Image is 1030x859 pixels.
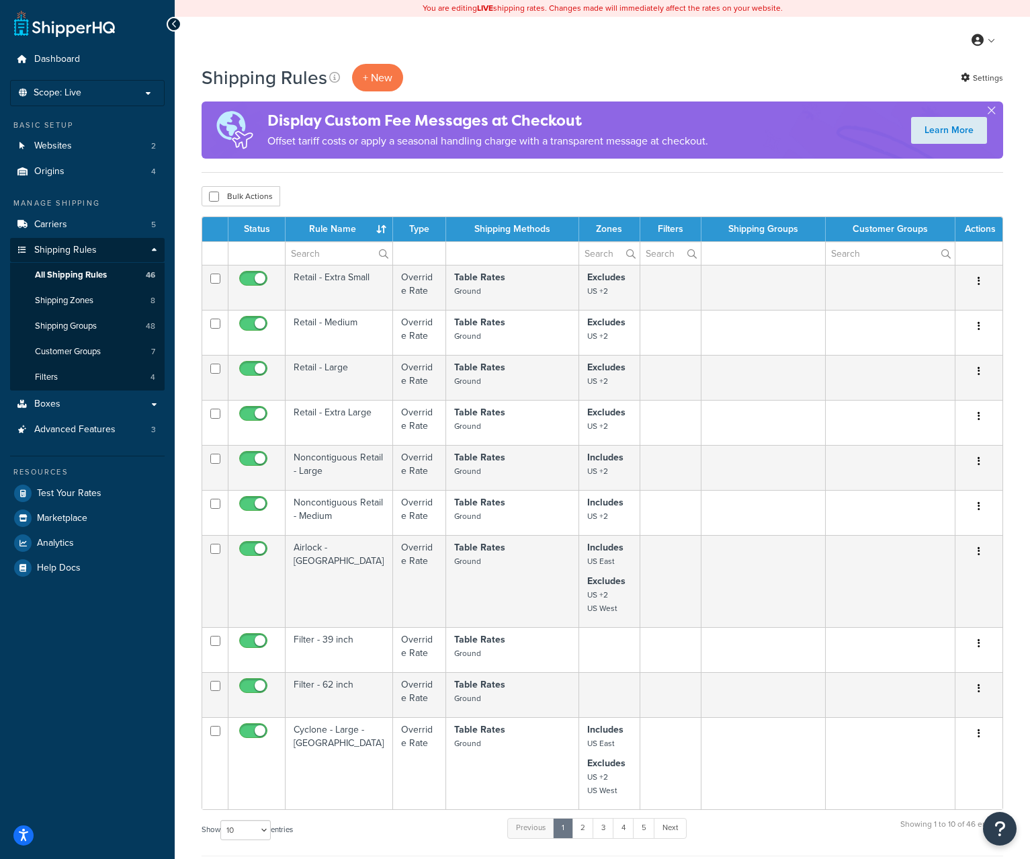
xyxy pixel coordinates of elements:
a: 1 [553,818,573,838]
small: US East [587,737,614,749]
a: Advanced Features 3 [10,417,165,442]
li: Origins [10,159,165,184]
td: Cyclone - Large - [GEOGRAPHIC_DATA] [286,717,393,809]
a: Previous [507,818,554,838]
img: duties-banner-06bc72dcb5fe05cb3f9472aba00be2ae8eb53ab6f0d8bb03d382ba314ac3c341.png [202,101,267,159]
small: US East [587,555,614,567]
th: Status [228,217,286,241]
p: + New [352,64,403,91]
li: Customer Groups [10,339,165,364]
span: Test Your Rates [37,488,101,499]
li: Carriers [10,212,165,237]
input: Search [286,242,392,265]
a: Test Your Rates [10,481,165,505]
td: Override Rate [393,490,446,535]
li: Shipping Rules [10,238,165,391]
input: Search [640,242,701,265]
th: Actions [955,217,1002,241]
strong: Excludes [587,270,626,284]
a: Help Docs [10,556,165,580]
span: 3 [151,424,156,436]
strong: Excludes [587,574,626,588]
strong: Table Rates [454,270,505,284]
a: Websites 2 [10,134,165,159]
a: Boxes [10,392,165,417]
td: Filter - 39 inch [286,627,393,672]
span: Origins [34,166,65,177]
a: Marketplace [10,506,165,530]
strong: Includes [587,540,624,555]
td: Noncontiguous Retail - Medium [286,490,393,535]
td: Override Rate [393,310,446,355]
span: All Shipping Rules [35,270,107,281]
a: Filters 4 [10,365,165,390]
strong: Table Rates [454,360,505,374]
td: Override Rate [393,355,446,400]
span: Shipping Groups [35,321,97,332]
a: Analytics [10,531,165,555]
span: Dashboard [34,54,80,65]
span: Shipping Rules [34,245,97,256]
span: 2 [151,140,156,152]
strong: Table Rates [454,495,505,509]
strong: Table Rates [454,723,505,737]
h1: Shipping Rules [202,65,327,91]
th: Shipping Groups [701,217,826,241]
a: 2 [572,818,594,838]
td: Retail - Large [286,355,393,400]
li: Websites [10,134,165,159]
button: Bulk Actions [202,186,280,206]
a: ShipperHQ Home [14,10,115,37]
small: Ground [454,692,481,704]
td: Retail - Medium [286,310,393,355]
label: Show entries [202,820,293,840]
strong: Excludes [587,405,626,419]
a: Next [654,818,687,838]
small: US +2 [587,420,608,432]
input: Search [579,242,640,265]
span: Boxes [34,399,60,410]
span: Shipping Zones [35,295,93,306]
small: US +2 US West [587,589,617,614]
span: 46 [146,270,155,281]
small: US +2 [587,330,608,342]
small: Ground [454,465,481,477]
th: Filters [640,217,701,241]
li: Filters [10,365,165,390]
span: Filters [35,372,58,383]
a: Learn More [911,117,987,144]
small: Ground [454,375,481,387]
span: 5 [151,219,156,231]
strong: Table Rates [454,450,505,464]
strong: Includes [587,450,624,464]
span: Analytics [37,538,74,549]
td: Noncontiguous Retail - Large [286,445,393,490]
strong: Table Rates [454,315,505,329]
strong: Table Rates [454,678,505,692]
span: Help Docs [37,563,81,574]
span: Websites [34,140,72,152]
strong: Table Rates [454,405,505,419]
th: Type [393,217,446,241]
a: 5 [633,818,655,838]
a: Shipping Zones 8 [10,288,165,313]
small: US +2 [587,465,608,477]
td: Override Rate [393,672,446,717]
small: Ground [454,737,481,749]
small: Ground [454,510,481,522]
span: 7 [151,346,155,358]
td: Retail - Extra Large [286,400,393,445]
li: Advanced Features [10,417,165,442]
small: US +2 [587,285,608,297]
td: Override Rate [393,535,446,627]
th: Zones [579,217,641,241]
div: Manage Shipping [10,198,165,209]
strong: Table Rates [454,632,505,647]
small: Ground [454,285,481,297]
td: Retail - Extra Small [286,265,393,310]
a: Settings [961,69,1003,87]
a: All Shipping Rules 46 [10,263,165,288]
